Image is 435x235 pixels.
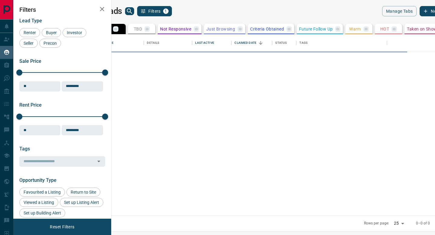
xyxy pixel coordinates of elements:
[19,39,38,48] div: Seller
[21,41,36,46] span: Seller
[65,30,84,35] span: Investor
[42,28,61,37] div: Buyer
[349,27,361,31] p: Warm
[137,6,172,16] button: Filters1
[63,28,86,37] div: Investor
[41,41,59,46] span: Precon
[275,34,287,51] div: Status
[256,39,265,47] button: Sort
[391,219,406,228] div: 25
[125,7,134,15] button: search button
[144,34,192,51] div: Details
[296,34,387,51] div: Tags
[206,27,235,31] p: Just Browsing
[21,30,38,35] span: Renter
[19,198,58,207] div: Viewed a Listing
[21,211,63,215] span: Set up Building Alert
[62,200,101,205] span: Set up Listing Alert
[147,34,159,51] div: Details
[66,188,100,197] div: Return to Site
[299,27,333,31] p: Future Follow Up
[19,102,42,108] span: Rent Price
[272,34,296,51] div: Status
[416,221,430,226] p: 0–0 of 0
[95,157,103,166] button: Open
[19,188,65,197] div: Favourited a Listing
[19,177,56,183] span: Opportunity Type
[134,27,142,31] p: TBD
[19,28,40,37] div: Renter
[19,58,41,64] span: Sale Price
[39,39,61,48] div: Precon
[19,208,65,217] div: Set up Building Alert
[382,6,417,16] button: Manage Tabs
[164,9,168,13] span: 1
[192,34,231,51] div: Last Active
[21,200,56,205] span: Viewed a Listing
[101,34,144,51] div: Name
[234,34,256,51] div: Claimed Date
[380,27,389,31] p: HOT
[44,30,59,35] span: Buyer
[19,146,30,152] span: Tags
[299,34,308,51] div: Tags
[21,190,63,195] span: Favourited a Listing
[250,27,284,31] p: Criteria Obtained
[69,190,98,195] span: Return to Site
[195,34,214,51] div: Last Active
[46,222,78,232] button: Reset Filters
[60,198,103,207] div: Set up Listing Alert
[364,221,389,226] p: Rows per page:
[19,6,105,13] h2: Filters
[231,34,272,51] div: Claimed Date
[19,18,42,24] span: Lead Type
[160,27,191,31] p: Not Responsive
